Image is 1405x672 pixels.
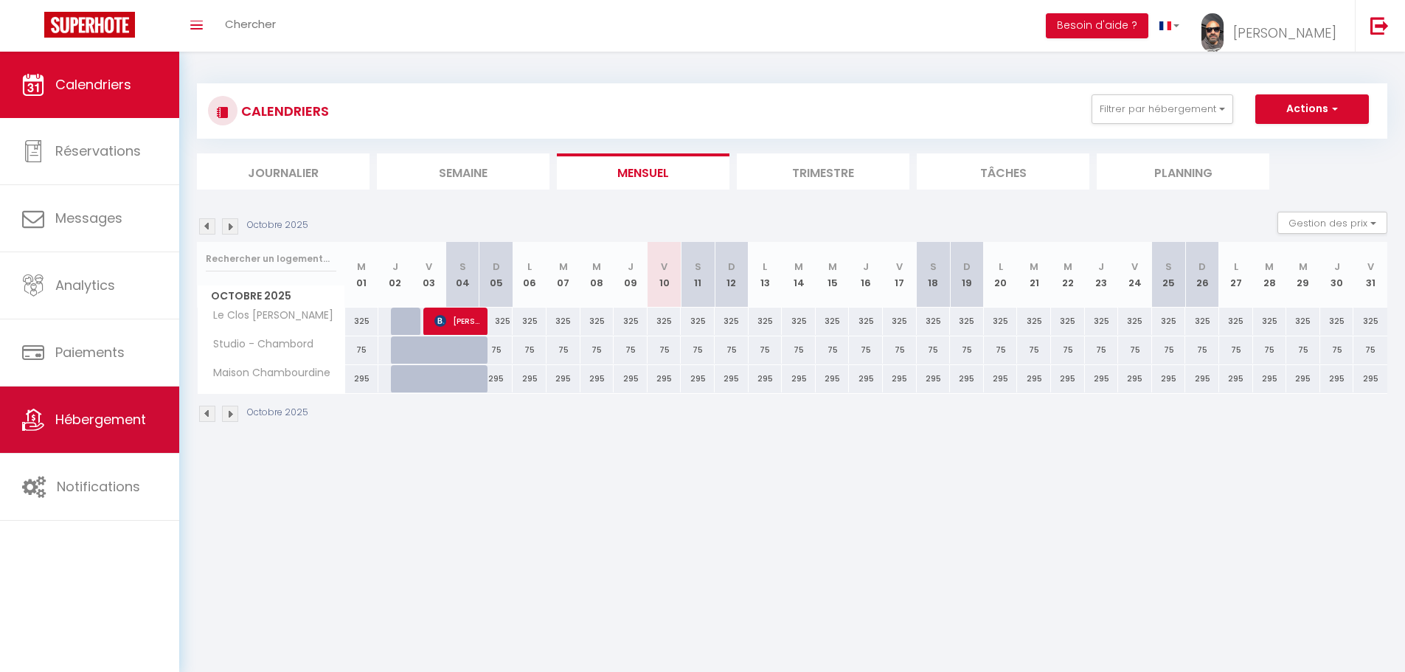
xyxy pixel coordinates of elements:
div: 75 [513,336,547,364]
abbr: V [896,260,903,274]
abbr: S [930,260,937,274]
img: logout [1370,16,1389,35]
div: 325 [547,308,580,335]
span: Analytics [55,276,115,294]
div: 75 [1253,336,1287,364]
div: 75 [648,336,681,364]
div: 295 [479,365,513,392]
div: 75 [580,336,614,364]
abbr: V [1131,260,1138,274]
div: 325 [1253,308,1287,335]
th: 18 [917,242,951,308]
div: 75 [1320,336,1354,364]
span: Chercher [225,16,276,32]
span: [PERSON_NAME] [434,307,479,335]
li: Semaine [377,153,549,190]
th: 03 [412,242,446,308]
div: 295 [345,365,379,392]
div: 325 [1118,308,1152,335]
div: 295 [1051,365,1085,392]
abbr: M [1299,260,1308,274]
div: 75 [883,336,917,364]
button: Gestion des prix [1277,212,1387,234]
p: Octobre 2025 [247,406,308,420]
div: 295 [1152,365,1186,392]
abbr: J [392,260,398,274]
th: 23 [1085,242,1119,308]
div: 75 [614,336,648,364]
div: 295 [1286,365,1320,392]
span: Réservations [55,142,141,160]
div: 295 [849,365,883,392]
div: 75 [984,336,1018,364]
div: 325 [614,308,648,335]
div: 295 [1085,365,1119,392]
div: 295 [580,365,614,392]
div: 75 [1152,336,1186,364]
div: 75 [950,336,984,364]
img: Super Booking [44,12,135,38]
h3: CALENDRIERS [237,94,329,128]
div: 75 [917,336,951,364]
th: 10 [648,242,681,308]
div: 295 [1017,365,1051,392]
li: Tâches [917,153,1089,190]
button: Besoin d'aide ? [1046,13,1148,38]
div: 295 [984,365,1018,392]
div: 295 [513,365,547,392]
abbr: L [527,260,532,274]
div: 325 [479,308,513,335]
div: 75 [1118,336,1152,364]
div: 325 [1051,308,1085,335]
th: 02 [378,242,412,308]
th: 16 [849,242,883,308]
div: 295 [1320,365,1354,392]
div: 75 [1051,336,1085,364]
abbr: L [1234,260,1238,274]
div: 325 [715,308,749,335]
div: 325 [1017,308,1051,335]
li: Journalier [197,153,370,190]
div: 325 [883,308,917,335]
th: 25 [1152,242,1186,308]
div: 325 [1185,308,1219,335]
div: 325 [816,308,850,335]
span: Hébergement [55,410,146,429]
div: 325 [749,308,783,335]
th: 21 [1017,242,1051,308]
th: 29 [1286,242,1320,308]
span: Octobre 2025 [198,285,344,307]
input: Rechercher un logement... [206,246,336,272]
div: 325 [782,308,816,335]
div: 325 [1353,308,1387,335]
th: 11 [681,242,715,308]
th: 05 [479,242,513,308]
li: Trimestre [737,153,909,190]
div: 295 [715,365,749,392]
div: 325 [1286,308,1320,335]
abbr: V [661,260,667,274]
abbr: J [1098,260,1104,274]
div: 75 [1286,336,1320,364]
span: Calendriers [55,75,131,94]
li: Planning [1097,153,1269,190]
abbr: J [628,260,634,274]
span: [PERSON_NAME] [1233,24,1336,42]
span: Studio - Chambord [200,336,317,353]
span: Le Clos [PERSON_NAME] [200,308,337,324]
th: 28 [1253,242,1287,308]
th: 26 [1185,242,1219,308]
img: ... [1201,13,1224,52]
th: 06 [513,242,547,308]
abbr: D [728,260,735,274]
th: 31 [1353,242,1387,308]
div: 75 [1085,336,1119,364]
div: 325 [984,308,1018,335]
th: 07 [547,242,580,308]
div: 75 [1219,336,1253,364]
abbr: S [695,260,701,274]
div: 295 [1185,365,1219,392]
th: 14 [782,242,816,308]
button: Actions [1255,94,1369,124]
li: Mensuel [557,153,729,190]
